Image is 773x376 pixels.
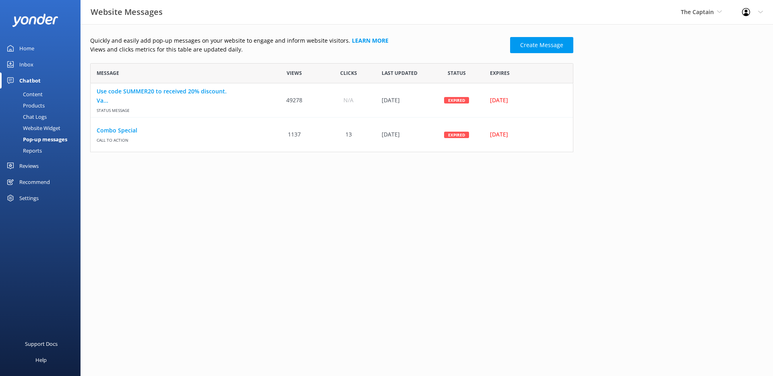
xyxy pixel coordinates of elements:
[5,134,67,145] div: Pop-up messages
[376,83,430,118] div: 16 Aug 2025
[5,100,81,111] a: Products
[267,83,321,118] div: 49278
[12,14,58,27] img: yonder-white-logo.png
[448,69,466,77] span: Status
[382,69,418,77] span: Last updated
[5,134,81,145] a: Pop-up messages
[490,69,510,77] span: Expires
[19,158,39,174] div: Reviews
[510,37,573,53] a: Create Message
[5,111,47,122] div: Chat Logs
[490,96,562,105] div: [DATE]
[343,96,353,105] span: N/A
[19,56,33,72] div: Inbox
[19,190,39,206] div: Settings
[90,36,505,45] p: Quickly and easily add pop-up messages on your website to engage and inform website visitors.
[19,72,41,89] div: Chatbot
[19,174,50,190] div: Recommend
[5,100,45,111] div: Products
[340,69,357,77] span: Clicks
[444,97,469,103] div: Expired
[91,6,163,19] h3: Website Messages
[5,89,81,100] a: Content
[90,118,573,152] div: row
[97,126,261,135] a: Combo Special
[444,131,469,138] div: Expired
[90,83,573,152] div: grid
[490,130,562,139] div: [DATE]
[25,336,58,352] div: Support Docs
[5,111,81,122] a: Chat Logs
[5,145,42,156] div: Reports
[5,89,43,100] div: Content
[97,105,261,114] span: Status message
[5,122,81,134] a: Website Widget
[97,69,119,77] span: Message
[5,122,60,134] div: Website Widget
[19,40,34,56] div: Home
[5,145,81,156] a: Reports
[97,135,261,143] span: Call to action
[35,352,47,368] div: Help
[90,45,505,54] p: Views and clicks metrics for this table are updated daily.
[267,118,321,152] div: 1137
[90,83,573,118] div: row
[321,118,375,152] div: 13
[287,69,302,77] span: Views
[681,8,714,16] span: The Captain
[352,37,389,44] a: Learn more
[376,118,430,152] div: 09 Jul 2025
[97,87,261,105] a: Use code SUMMER20 to received 20% discount. Va...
